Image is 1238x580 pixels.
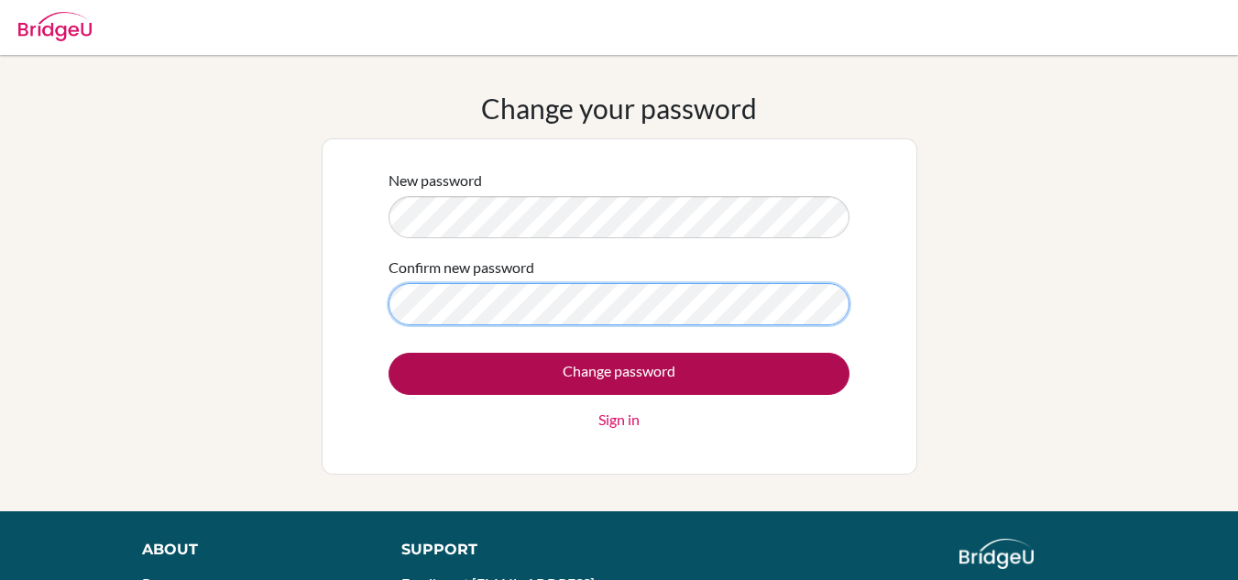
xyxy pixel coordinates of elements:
[18,12,92,41] img: Bridge-U
[389,257,534,279] label: Confirm new password
[142,539,360,561] div: About
[389,170,482,192] label: New password
[401,539,601,561] div: Support
[598,409,640,431] a: Sign in
[959,539,1034,569] img: logo_white@2x-f4f0deed5e89b7ecb1c2cc34c3e3d731f90f0f143d5ea2071677605dd97b5244.png
[481,92,757,125] h1: Change your password
[389,353,849,395] input: Change password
